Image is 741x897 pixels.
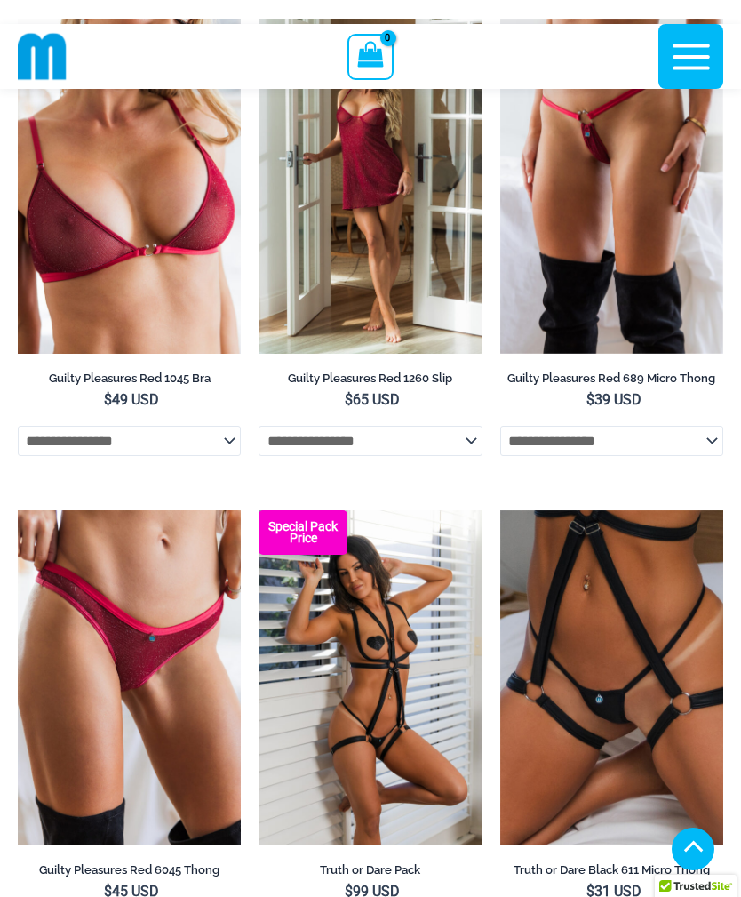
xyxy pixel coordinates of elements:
[586,391,641,408] bdi: 39 USD
[259,862,482,877] h2: Truth or Dare Pack
[347,34,393,80] a: View Shopping Cart, empty
[18,371,241,386] h2: Guilty Pleasures Red 1045 Bra
[18,19,241,354] a: Guilty Pleasures Red 1045 Bra 01Guilty Pleasures Red 1045 Bra 02Guilty Pleasures Red 1045 Bra 02
[345,391,353,408] span: $
[500,371,723,392] a: Guilty Pleasures Red 689 Micro Thong
[104,391,112,408] span: $
[18,32,67,81] img: cropped mm emblem
[500,862,723,877] h2: Truth or Dare Black 611 Micro Thong
[18,510,241,845] a: Guilty Pleasures Red 6045 Thong 01Guilty Pleasures Red 6045 Thong 02Guilty Pleasures Red 6045 Tho...
[259,521,347,544] b: Special Pack Price
[500,510,723,845] a: Truth or Dare Black Micro 02Truth or Dare Black 1905 Bodysuit 611 Micro 12Truth or Dare Black 190...
[259,510,482,845] a: Truth or Dare Black 1905 Bodysuit 611 Micro 07 Truth or Dare Black 1905 Bodysuit 611 Micro 06Trut...
[500,19,723,354] a: Guilty Pleasures Red 689 Micro 01Guilty Pleasures Red 689 Micro 02Guilty Pleasures Red 689 Micro 02
[18,510,241,845] img: Guilty Pleasures Red 6045 Thong 01
[259,510,482,845] img: Truth or Dare Black 1905 Bodysuit 611 Micro 07
[500,862,723,884] a: Truth or Dare Black 611 Micro Thong
[259,19,482,354] img: Guilty Pleasures Red 1260 Slip 01
[259,862,482,884] a: Truth or Dare Pack
[500,371,723,386] h2: Guilty Pleasures Red 689 Micro Thong
[18,862,241,884] a: Guilty Pleasures Red 6045 Thong
[259,371,482,392] a: Guilty Pleasures Red 1260 Slip
[500,510,723,845] img: Truth or Dare Black Micro 02
[104,391,159,408] bdi: 49 USD
[18,371,241,392] a: Guilty Pleasures Red 1045 Bra
[18,19,241,354] img: Guilty Pleasures Red 1045 Bra 01
[586,391,594,408] span: $
[18,862,241,877] h2: Guilty Pleasures Red 6045 Thong
[500,19,723,354] img: Guilty Pleasures Red 689 Micro 01
[345,391,400,408] bdi: 65 USD
[259,371,482,386] h2: Guilty Pleasures Red 1260 Slip
[259,19,482,354] a: Guilty Pleasures Red 1260 Slip 01Guilty Pleasures Red 1260 Slip 02Guilty Pleasures Red 1260 Slip 02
